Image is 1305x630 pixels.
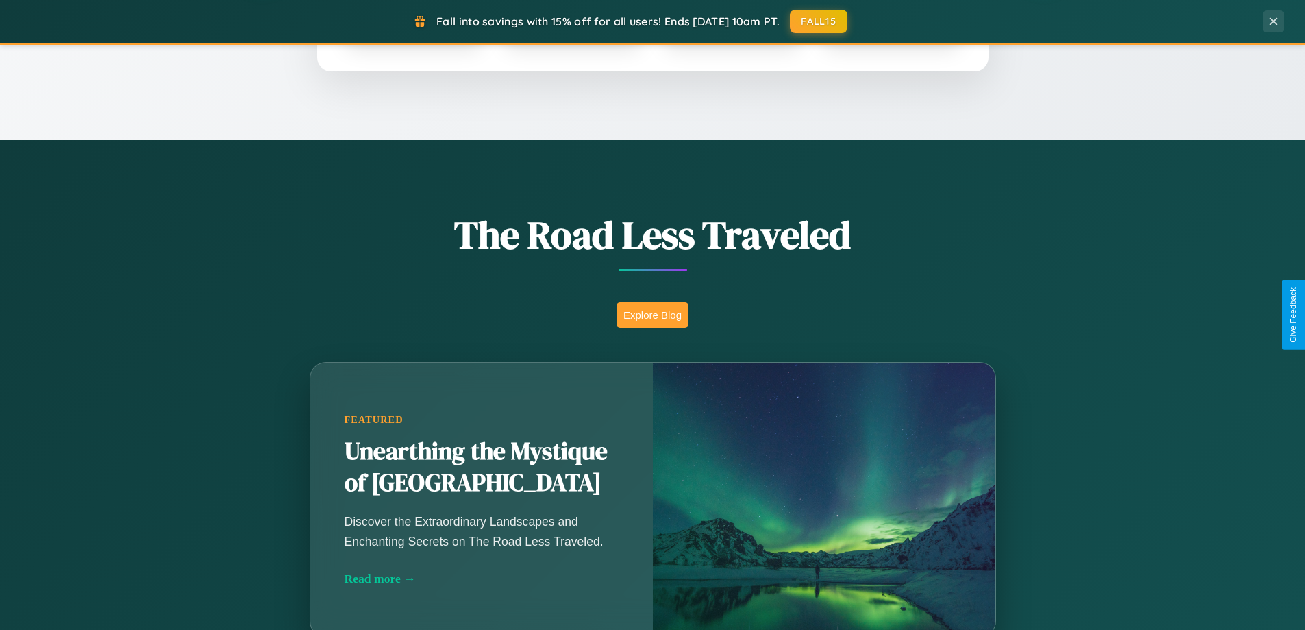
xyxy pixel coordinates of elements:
h1: The Road Less Traveled [242,208,1064,261]
button: Explore Blog [617,302,688,328]
div: Give Feedback [1289,287,1298,343]
div: Read more → [345,572,619,586]
span: Fall into savings with 15% off for all users! Ends [DATE] 10am PT. [436,14,780,28]
h2: Unearthing the Mystique of [GEOGRAPHIC_DATA] [345,436,619,499]
button: FALL15 [790,10,847,33]
p: Discover the Extraordinary Landscapes and Enchanting Secrets on The Road Less Traveled. [345,512,619,550]
div: Featured [345,414,619,426]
